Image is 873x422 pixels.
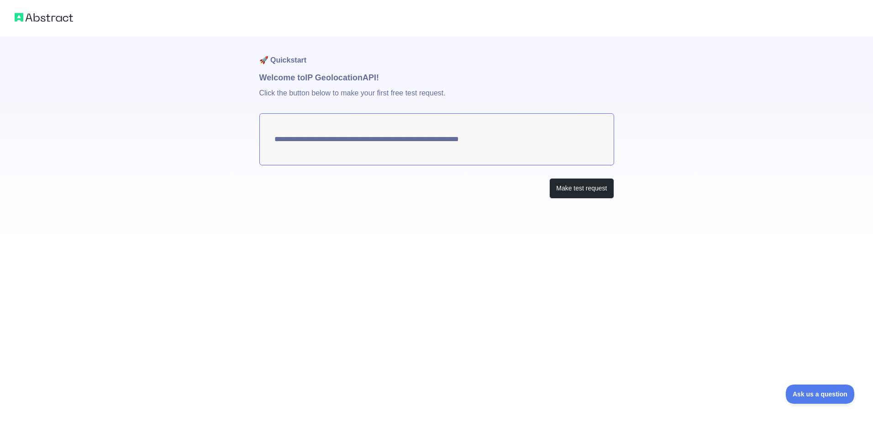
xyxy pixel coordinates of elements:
img: Abstract logo [15,11,73,24]
iframe: Toggle Customer Support [786,385,855,404]
h1: 🚀 Quickstart [259,37,614,71]
p: Click the button below to make your first free test request. [259,84,614,113]
h1: Welcome to IP Geolocation API! [259,71,614,84]
button: Make test request [549,178,614,199]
